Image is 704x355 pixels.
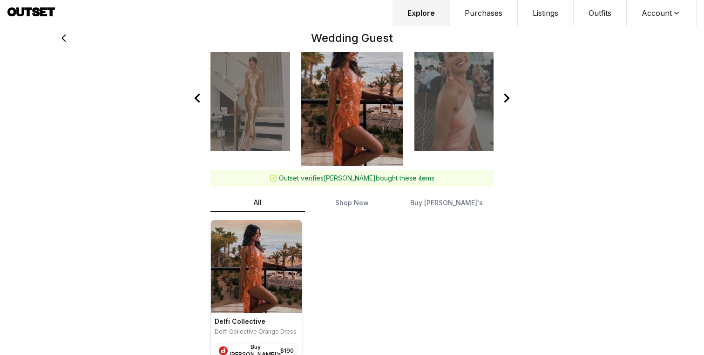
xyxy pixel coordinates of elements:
button: Shop New [305,194,399,212]
div: $ 190 [280,347,294,355]
h2: Wedding Guest [73,31,631,46]
button: All [210,194,305,212]
img: Product Delfi Collective Orange Dress [211,220,302,313]
p: Delfi Collective Orange Dress [215,328,298,339]
button: Buy [PERSON_NAME]'s [399,194,494,212]
p: Outset verifies [PERSON_NAME] bought these items [279,174,434,183]
span: Delfi Collective [215,317,265,325]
